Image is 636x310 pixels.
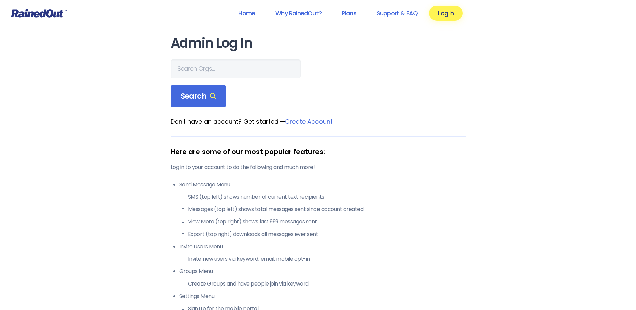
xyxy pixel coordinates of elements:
a: Why RainedOut? [267,6,330,21]
h1: Admin Log In [171,36,466,51]
input: Search Orgs… [171,59,301,78]
div: Here are some of our most popular features: [171,147,466,157]
li: SMS (top left) shows number of current text recipients [188,193,466,201]
a: Support & FAQ [368,6,426,21]
a: Create Account [285,117,333,126]
li: Messages (top left) shows total messages sent since account created [188,205,466,213]
span: Search [181,92,216,101]
li: Invite new users via keyword, email, mobile opt-in [188,255,466,263]
a: Home [230,6,264,21]
li: Invite Users Menu [179,243,466,263]
li: Create Groups and have people join via keyword [188,280,466,288]
a: Plans [333,6,365,21]
li: View More (top right) shows last 999 messages sent [188,218,466,226]
p: Log in to your account to do the following and much more! [171,163,466,171]
li: Groups Menu [179,267,466,288]
li: Send Message Menu [179,180,466,238]
li: Export (top right) downloads all messages ever sent [188,230,466,238]
div: Search [171,85,226,108]
a: Log In [429,6,462,21]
